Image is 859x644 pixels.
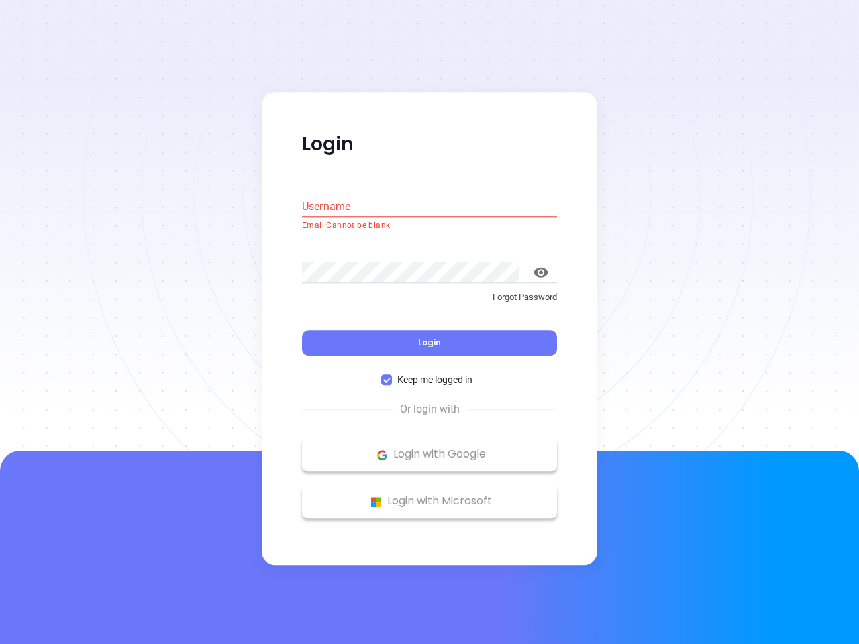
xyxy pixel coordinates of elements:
p: Login [302,132,557,156]
p: Login with Microsoft [309,492,550,512]
button: Login [302,331,557,356]
span: Keep me logged in [392,373,478,388]
button: Google Logo Login with Google [302,438,557,472]
p: Email Cannot be blank [302,219,557,233]
img: Microsoft Logo [368,494,385,511]
a: Forgot Password [302,290,557,315]
button: Microsoft Logo Login with Microsoft [302,485,557,519]
p: Login with Google [309,445,550,465]
img: Google Logo [374,447,391,464]
button: toggle password visibility [525,256,557,288]
span: Or login with [393,402,466,418]
span: Login [418,337,441,349]
p: Forgot Password [302,290,557,304]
